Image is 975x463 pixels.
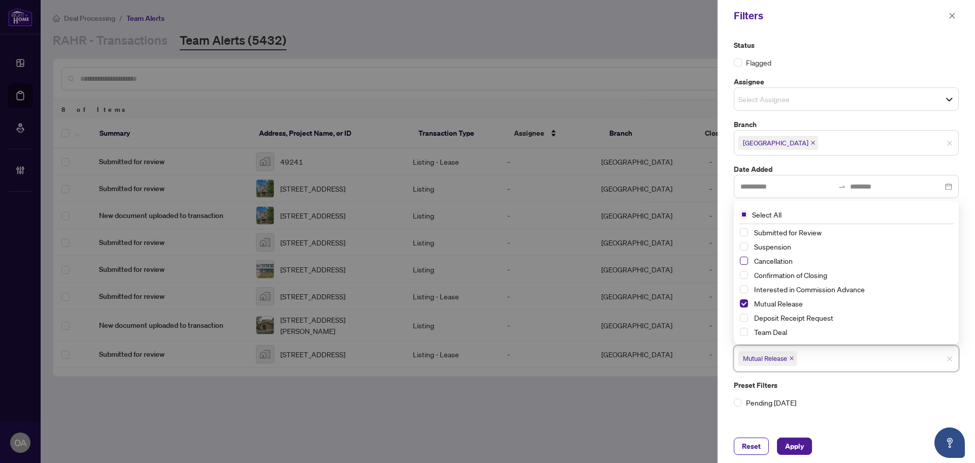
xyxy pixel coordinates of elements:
[740,299,748,307] span: Select Mutual Release
[734,119,959,130] label: Branch
[743,138,808,148] span: [GEOGRAPHIC_DATA]
[838,182,846,191] span: to
[934,427,965,458] button: Open asap
[746,57,771,68] span: Flagged
[838,182,846,191] span: swap-right
[754,285,865,294] span: Interested in Commission Advance
[750,312,953,324] span: Deposit Receipt Request
[750,255,953,267] span: Cancellation
[785,438,804,454] span: Apply
[740,228,748,236] span: Select Submitted for Review
[750,226,953,238] span: Submitted for Review
[734,438,769,455] button: Reset
[754,256,793,265] span: Cancellation
[754,242,791,251] span: Suspension
[742,397,800,408] span: Pending [DATE]
[734,380,959,391] label: Preset Filters
[734,8,946,23] div: Filters
[740,328,748,336] span: Select Team Deal
[738,136,818,150] span: Ottawa
[742,438,761,454] span: Reset
[947,140,953,146] span: close
[754,327,787,336] span: Team Deal
[740,314,748,322] span: Select Deposit Receipt Request
[949,12,956,19] span: close
[748,209,786,220] span: Select All
[777,438,812,455] button: Apply
[947,356,953,362] span: close
[750,269,953,281] span: Confirmation of Closing
[750,326,953,338] span: Team Deal
[754,299,803,308] span: Mutual Release
[750,297,953,310] span: Mutual Release
[750,283,953,295] span: Interested in Commission Advance
[734,76,959,87] label: Assignee
[734,164,959,175] label: Date Added
[734,40,959,51] label: Status
[740,285,748,293] span: Select Interested in Commission Advance
[754,228,822,237] span: Submitted for Review
[754,313,833,322] span: Deposit Receipt Request
[740,271,748,279] span: Select Confirmation of Closing
[740,257,748,265] span: Select Cancellation
[738,351,797,365] span: Mutual Release
[740,242,748,251] span: Select Suspension
[750,240,953,253] span: Suspension
[789,356,794,361] span: close
[743,353,787,363] span: Mutual Release
[810,140,816,145] span: close
[754,270,827,280] span: Confirmation of Closing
